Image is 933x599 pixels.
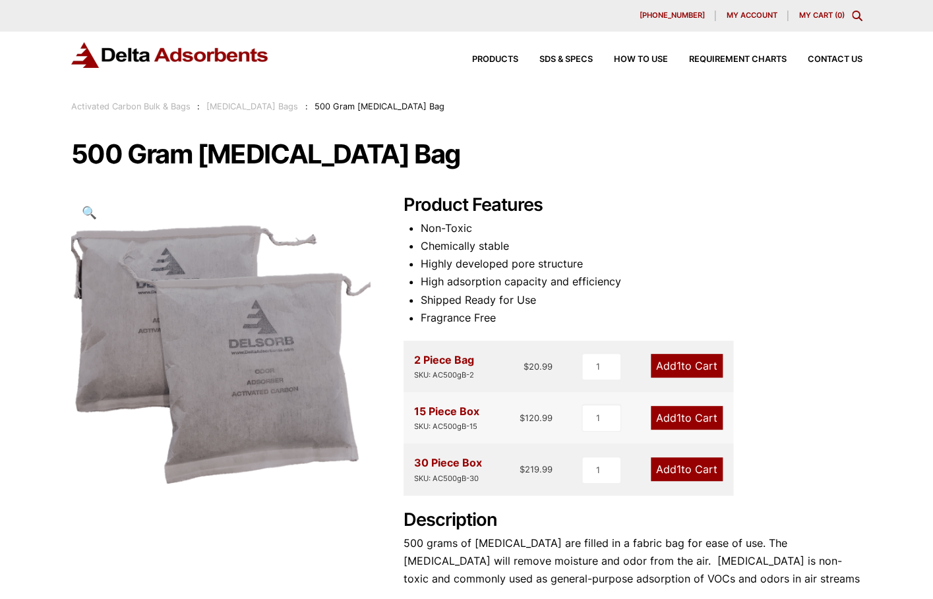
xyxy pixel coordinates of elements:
[677,463,681,476] span: 1
[520,413,553,423] bdi: 120.99
[520,464,553,474] bdi: 219.99
[197,101,200,111] span: :
[518,55,593,64] a: SDS & SPECS
[404,509,862,531] h2: Description
[715,11,788,21] a: My account
[539,55,593,64] span: SDS & SPECS
[315,101,444,111] span: 500 Gram [MEDICAL_DATA] Bag
[404,534,862,588] p: 500 grams of [MEDICAL_DATA] are filled in a fabric bag for ease of use. The [MEDICAL_DATA] will r...
[798,11,844,20] a: My Cart (0)
[82,205,97,219] span: 🔍
[414,369,474,382] div: SKU: AC500gB-2
[414,403,479,433] div: 15 Piece Box
[668,55,787,64] a: Requirement Charts
[414,351,474,382] div: 2 Piece Bag
[421,219,862,237] li: Non-Toxic
[837,11,841,20] span: 0
[472,55,518,64] span: Products
[639,12,704,19] span: [PHONE_NUMBER]
[305,101,308,111] span: :
[414,454,482,484] div: 30 Piece Box
[71,194,107,231] a: View full-screen image gallery
[651,406,723,430] a: Add1to Cart
[614,55,668,64] span: How to Use
[421,291,862,309] li: Shipped Ready for Use
[677,411,681,424] span: 1
[414,472,482,485] div: SKU: AC500gB-30
[71,140,862,168] h1: 500 Gram [MEDICAL_DATA] Bag
[787,55,862,64] a: Contact Us
[520,413,525,423] span: $
[628,11,715,21] a: [PHONE_NUMBER]
[651,457,723,481] a: Add1to Cart
[421,273,862,291] li: High adsorption capacity and efficiency
[71,101,191,111] a: Activated Carbon Bulk & Bags
[421,255,862,273] li: Highly developed pore structure
[677,359,681,372] span: 1
[593,55,668,64] a: How to Use
[520,464,525,474] span: $
[726,12,777,19] span: My account
[404,194,862,216] h2: Product Features
[524,361,529,372] span: $
[852,11,862,21] div: Toggle Modal Content
[421,237,862,255] li: Chemically stable
[808,55,862,64] span: Contact Us
[689,55,787,64] span: Requirement Charts
[451,55,518,64] a: Products
[651,354,723,378] a: Add1to Cart
[414,420,479,433] div: SKU: AC500gB-15
[206,101,298,111] a: [MEDICAL_DATA] Bags
[524,361,553,372] bdi: 20.99
[421,309,862,327] li: Fragrance Free
[71,42,269,68] img: Delta Adsorbents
